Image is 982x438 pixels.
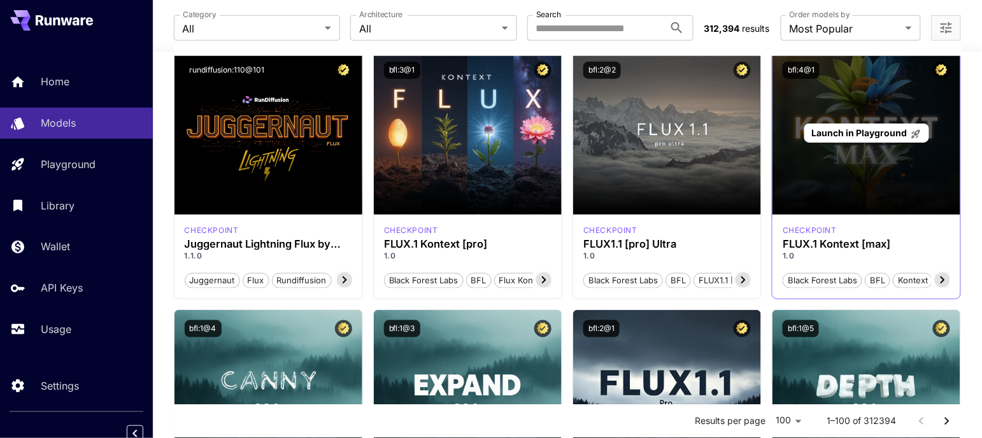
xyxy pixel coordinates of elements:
h3: FLUX.1 Kontext [max] [783,238,950,250]
label: Category [183,10,217,20]
button: bfl:1@3 [384,320,420,337]
span: flux [243,274,269,287]
button: Flux Kontext [494,272,553,288]
span: All [359,21,497,36]
div: FLUX.1 D [185,225,239,236]
button: Certified Model – Vetted for best performance and includes a commercial license. [734,320,751,337]
p: Results per page [695,415,765,428]
button: Black Forest Labs [783,272,862,288]
button: bfl:2@2 [583,62,621,79]
p: 1.1.0 [185,250,352,262]
p: Home [41,74,69,89]
button: Certified Model – Vetted for best performance and includes a commercial license. [534,62,551,79]
button: rundiffusion:110@101 [185,62,270,79]
button: Certified Model – Vetted for best performance and includes a commercial license. [534,320,551,337]
button: Black Forest Labs [583,272,663,288]
span: Kontext [893,274,932,287]
img: logo_orange.svg [20,20,31,31]
p: Models [41,115,76,131]
p: 1.0 [783,250,950,262]
button: Certified Model – Vetted for best performance and includes a commercial license. [734,62,751,79]
p: 1.0 [583,250,751,262]
label: Search [536,10,561,20]
span: Most Popular [790,21,900,36]
p: 1–100 of 312394 [827,415,896,428]
button: BFL [466,272,492,288]
div: Domain Overview [48,75,114,83]
img: tab_domain_overview_orange.svg [34,74,45,84]
button: bfl:3@1 [384,62,420,79]
span: BFL [666,274,690,287]
button: juggernaut [185,272,240,288]
span: FLUX1.1 [pro] Ultra [694,274,776,287]
div: Domain: [URL] [33,33,90,43]
button: flux [243,272,269,288]
span: results [742,23,769,34]
p: checkpoint [384,225,438,236]
button: Kontext [893,272,933,288]
button: Black Forest Labs [384,272,464,288]
p: checkpoint [783,225,837,236]
button: rundiffusion [272,272,332,288]
span: Launch in Playground [811,127,907,138]
div: v 4.0.25 [36,20,62,31]
p: checkpoint [583,225,637,236]
h3: Juggernaut Lightning Flux by RunDiffusion [185,238,352,250]
label: Architecture [359,10,402,20]
img: tab_keywords_by_traffic_grey.svg [127,74,137,84]
a: Launch in Playground [804,124,929,143]
button: bfl:2@1 [583,320,620,337]
button: BFL [665,272,691,288]
button: bfl:1@5 [783,320,819,337]
span: Black Forest Labs [584,274,662,287]
span: juggernaut [185,274,239,287]
h3: FLUX.1 Kontext [pro] [384,238,551,250]
span: rundiffusion [273,274,331,287]
div: FLUX.1 Kontext [max] [783,225,837,236]
button: BFL [865,272,890,288]
button: Certified Model – Vetted for best performance and includes a commercial license. [933,62,950,79]
div: fluxultra [583,225,637,236]
button: FLUX1.1 [pro] Ultra [694,272,777,288]
p: Playground [41,157,96,172]
p: checkpoint [185,225,239,236]
button: bfl:1@4 [185,320,222,337]
button: bfl:4@1 [783,62,820,79]
button: Open more filters [939,20,954,36]
p: 1.0 [384,250,551,262]
span: Black Forest Labs [783,274,862,287]
span: Flux Kontext [495,274,553,287]
span: 312,394 [704,23,739,34]
span: BFL [467,274,491,287]
label: Order models by [790,10,850,20]
h3: FLUX1.1 [pro] Ultra [583,238,751,250]
button: Go to next page [934,409,960,434]
span: All [183,21,320,36]
div: 100 [771,412,806,430]
span: BFL [865,274,890,287]
p: API Keys [41,280,83,295]
button: Certified Model – Vetted for best performance and includes a commercial license. [335,62,352,79]
div: Keywords by Traffic [141,75,215,83]
p: Wallet [41,239,70,254]
p: Settings [41,378,79,393]
p: Library [41,198,75,213]
span: Black Forest Labs [385,274,463,287]
button: Certified Model – Vetted for best performance and includes a commercial license. [335,320,352,337]
img: website_grey.svg [20,33,31,43]
div: FLUX.1 Kontext [pro] [384,225,438,236]
p: Usage [41,321,71,337]
button: Certified Model – Vetted for best performance and includes a commercial license. [933,320,950,337]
